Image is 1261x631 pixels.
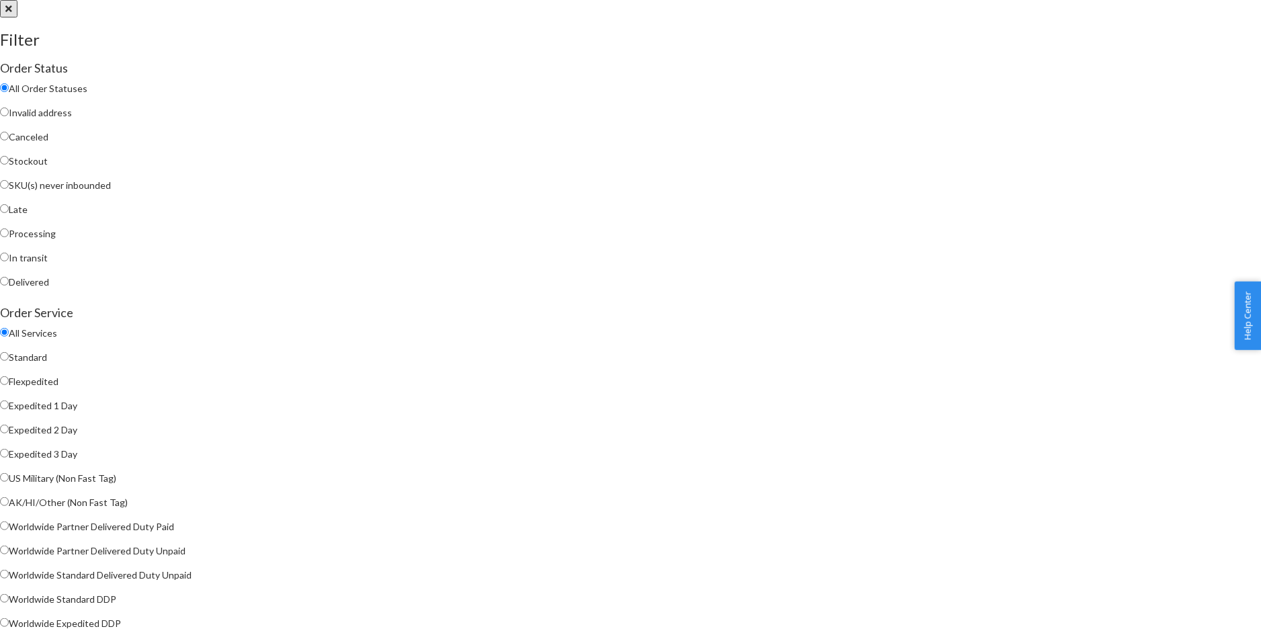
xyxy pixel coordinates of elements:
span: Expedited 1 Day [9,400,77,411]
span: US Military (Non Fast Tag) [9,472,116,484]
span: Worldwide Partner Delivered Duty Unpaid [9,545,186,556]
span: Late [9,204,28,215]
span: Worldwide Partner Delivered Duty Paid [9,521,174,532]
span: Processing [9,228,56,239]
span: Canceled [9,131,48,142]
span: All Services [9,327,57,339]
span: Flexpedited [9,376,58,387]
span: Expedited 2 Day [9,424,77,435]
span: In transit [9,252,48,263]
span: Stockout [9,155,48,167]
span: Worldwide Standard Delivered Duty Unpaid [9,569,192,581]
span: Worldwide Standard DDP [9,593,116,605]
span: Worldwide Expedited DDP [9,618,121,629]
span: SKU(s) never inbounded [9,179,111,191]
span: AK/HI/Other (Non Fast Tag) [9,497,128,508]
span: Invalid address [9,107,72,118]
span: Expedited 3 Day [9,448,77,460]
span: Standard [9,351,47,363]
span: All Order Statuses [9,83,87,94]
span: Delivered [9,276,49,288]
